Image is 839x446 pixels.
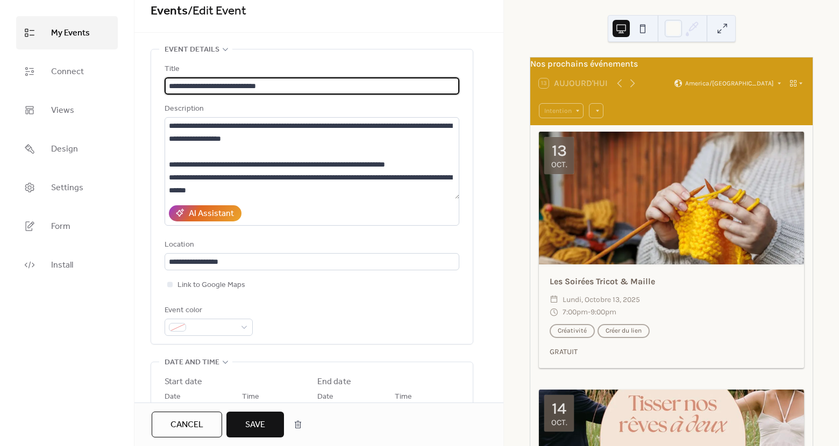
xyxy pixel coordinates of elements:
button: Save [226,412,284,437]
div: oct. [551,419,567,427]
span: Time [242,391,259,404]
a: Views [16,93,118,127]
span: Cancel [170,419,203,431]
span: 9:00pm [591,306,616,319]
span: Date and time [165,356,219,369]
span: Event details [165,44,219,56]
span: Settings [51,179,83,197]
a: Form [16,210,118,243]
div: 14 [552,400,566,416]
span: Install [51,257,73,274]
span: Views [51,102,74,119]
div: End date [317,376,351,389]
span: Connect [51,63,84,81]
div: 13 [552,142,567,159]
div: Start date [165,376,202,389]
a: Settings [16,171,118,204]
div: GRATUIT [539,346,804,357]
div: Title [165,63,457,76]
span: Save [245,419,265,431]
div: ​ [550,306,558,319]
div: Nos prochains événements [530,57,813,70]
button: AI Assistant [169,205,241,221]
span: Form [51,218,70,235]
a: Design [16,132,118,166]
span: - [588,306,591,319]
a: Install [16,248,118,282]
span: Date [165,391,181,404]
div: AI Assistant [189,207,234,220]
span: lundi, octobre 13, 2025 [563,293,640,306]
span: Link to Google Maps [177,279,245,292]
div: ​ [550,293,558,306]
div: Description [165,103,457,116]
div: oct. [551,161,567,169]
div: Les Soirées Tricot & Maille [539,275,804,288]
span: Design [51,141,78,158]
button: Cancel [152,412,222,437]
span: My Events [51,25,90,42]
a: My Events [16,16,118,49]
span: America/[GEOGRAPHIC_DATA] [685,80,773,87]
span: 7:00pm [563,306,588,319]
span: Date [317,391,333,404]
a: Connect [16,55,118,88]
div: Event color [165,304,251,317]
span: Time [395,391,412,404]
div: Location [165,239,457,251]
